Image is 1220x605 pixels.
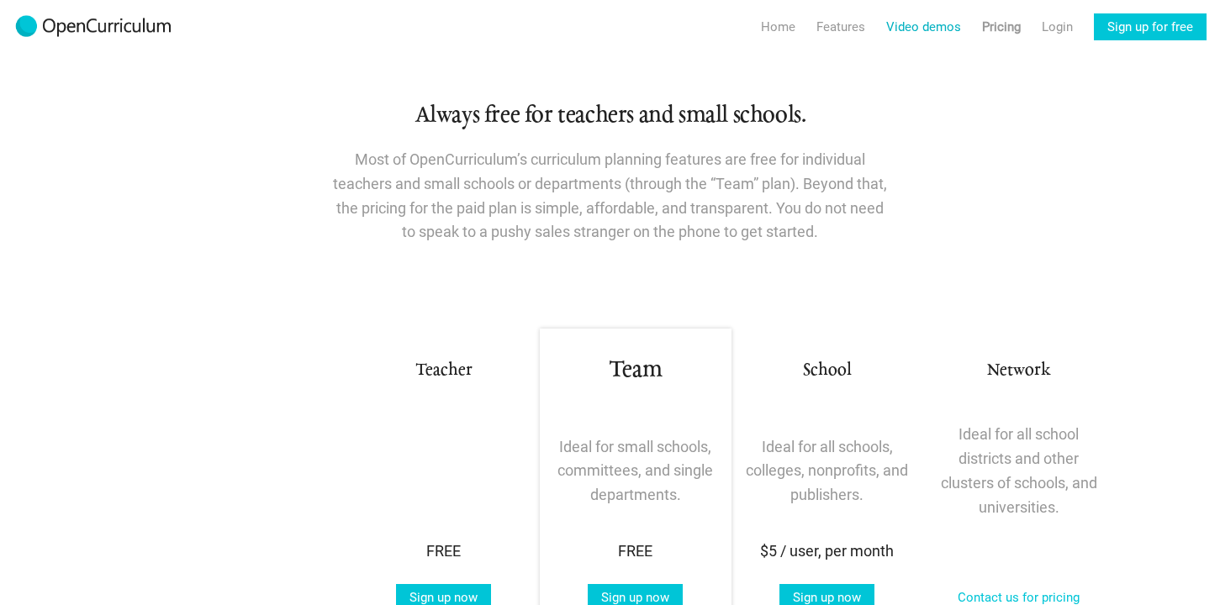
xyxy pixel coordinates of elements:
p: Most of OpenCurriculum’s curriculum planning features are free for individual teachers and small ... [333,148,888,245]
a: Pricing [982,13,1021,40]
a: Login [1042,13,1073,40]
div: $5 / user, per month [742,539,913,564]
div: FREE [358,539,530,564]
p: Ideal for all school districts and other clusters of schools, and universities. [933,423,1105,519]
a: Sign up for free [1094,13,1207,40]
h3: School [742,359,913,383]
p: Ideal for all schools, colleges, nonprofits, and publishers. [742,435,913,508]
p: Ideal for small schools, committees, and single departments. [550,435,721,508]
h3: Network [933,359,1105,383]
h3: Teacher [358,359,530,383]
h1: Always free for teachers and small schools. [106,101,1115,131]
a: Features [816,13,865,40]
a: Home [761,13,795,40]
a: Video demos [886,13,961,40]
div: FREE [550,539,721,564]
img: 2017-logo-m.png [13,13,173,40]
h1: Team [550,355,721,386]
